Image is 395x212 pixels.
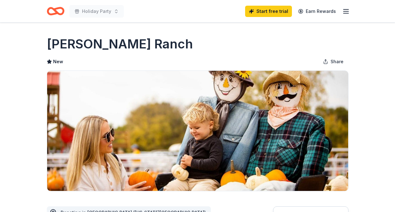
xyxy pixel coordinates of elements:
[82,8,111,15] span: Holiday Party
[318,55,348,68] button: Share
[47,71,348,191] img: Image for Faulkner's Ranch
[245,6,292,17] a: Start free trial
[294,6,340,17] a: Earn Rewards
[331,58,343,65] span: Share
[53,58,63,65] span: New
[47,35,193,53] h1: [PERSON_NAME] Ranch
[47,4,64,19] a: Home
[69,5,124,18] button: Holiday Party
